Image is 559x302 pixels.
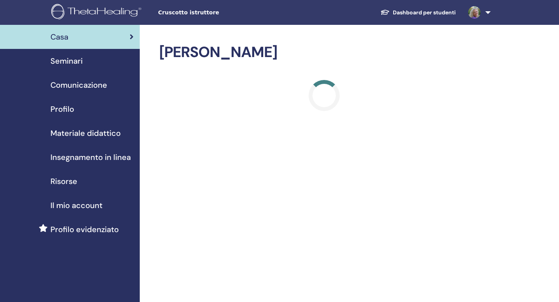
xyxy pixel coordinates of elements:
h2: [PERSON_NAME] [159,43,489,61]
span: Profilo [50,103,74,115]
span: Insegnamento in linea [50,151,131,163]
a: Dashboard per studenti [374,5,462,20]
span: Comunicazione [50,79,107,91]
img: logo.png [51,4,144,21]
span: Cruscotto istruttore [158,9,274,17]
span: Risorse [50,175,77,187]
span: Seminari [50,55,83,67]
img: graduation-cap-white.svg [380,9,390,16]
span: Il mio account [50,200,102,211]
span: Profilo evidenziato [50,224,119,235]
img: default.jpg [468,6,481,19]
span: Materiale didattico [50,127,121,139]
span: Casa [50,31,68,43]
